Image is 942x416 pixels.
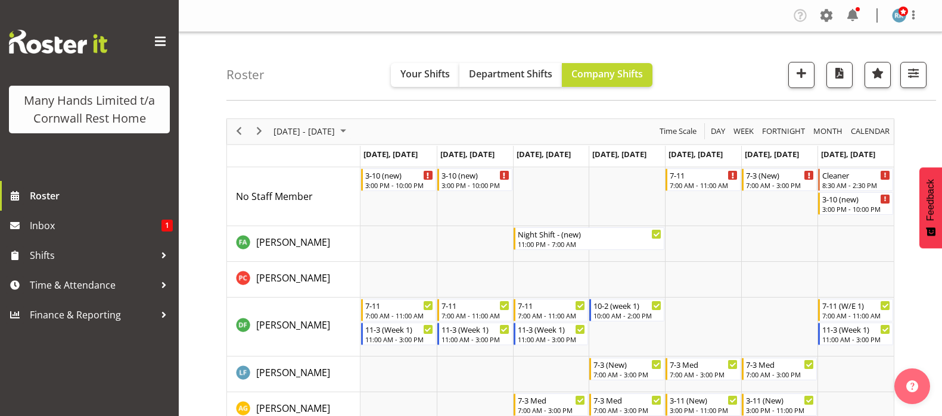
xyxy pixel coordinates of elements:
div: 7:00 AM - 11:00 AM [670,180,738,190]
span: Finance & Reporting [30,306,155,324]
div: 3:00 PM - 11:00 PM [746,405,814,415]
div: 3:00 PM - 10:00 PM [442,180,509,190]
div: Fairbrother, Deborah"s event - 11-3 (Week 1) Begin From Monday, September 29, 2025 at 11:00:00 AM... [361,323,436,345]
div: 10-2 (week 1) [593,299,661,311]
div: 7-11 [442,299,509,311]
td: Chand, Pretika resource [227,262,360,298]
div: previous period [229,119,249,144]
button: Highlight an important date within the roster. [865,62,891,88]
div: 3-10 (new) [822,193,890,205]
div: Night Shift - (new) [518,228,662,240]
button: Download a PDF of the roster according to the set date range. [826,62,853,88]
a: [PERSON_NAME] [256,235,330,249]
div: Sep 29 - Oct 05, 2025 [269,119,353,144]
div: 7:00 AM - 11:00 AM [442,311,509,320]
span: Your Shifts [400,67,450,80]
div: 7:00 AM - 3:00 PM [670,370,738,379]
a: [PERSON_NAME] [256,401,330,415]
button: Time Scale [658,124,699,139]
span: Fortnight [761,124,806,139]
h4: Roster [226,68,265,82]
div: No Staff Member"s event - Cleaner Begin From Sunday, October 5, 2025 at 8:30:00 AM GMT+13:00 Ends... [818,168,893,191]
div: No Staff Member"s event - 3-10 (new) Begin From Tuesday, September 30, 2025 at 3:00:00 PM GMT+13:... [437,168,512,191]
span: [DATE], [DATE] [592,149,646,159]
button: Company Shifts [562,63,652,87]
button: Timeline Week [732,124,756,139]
img: Rosterit website logo [9,30,107,54]
button: Department Shifts [459,63,562,87]
div: 3:00 PM - 11:00 PM [670,405,738,415]
div: Galvez, Angeline"s event - 7-3 Med Begin From Wednesday, October 1, 2025 at 7:00:00 AM GMT+13:00 ... [514,393,589,416]
td: No Staff Member resource [227,167,360,226]
div: 3-11 (New) [746,394,814,406]
button: Your Shifts [391,63,459,87]
div: 7-3 Med [670,358,738,370]
span: Shifts [30,246,155,264]
div: Fairbrother, Deborah"s event - 11-3 (Week 1) Begin From Sunday, October 5, 2025 at 11:00:00 AM GM... [818,323,893,345]
a: [PERSON_NAME] [256,365,330,380]
div: 7-3 Med [746,358,814,370]
div: Fairbrother, Deborah"s event - 7-11 Begin From Monday, September 29, 2025 at 7:00:00 AM GMT+13:00... [361,299,436,321]
div: 3:00 PM - 10:00 PM [822,204,890,214]
div: Fairbrother, Deborah"s event - 11-3 (Week 1) Begin From Wednesday, October 1, 2025 at 11:00:00 AM... [514,323,589,345]
div: No Staff Member"s event - 3-10 (new) Begin From Sunday, October 5, 2025 at 3:00:00 PM GMT+13:00 E... [818,192,893,215]
button: September 2025 [272,124,352,139]
span: [DATE], [DATE] [363,149,418,159]
div: 11-3 (Week 1) [365,323,433,335]
div: 7-11 [670,169,738,181]
div: 7:00 AM - 3:00 PM [518,405,586,415]
button: Month [849,124,892,139]
div: 7:00 AM - 11:00 AM [518,311,586,320]
div: 11-3 (Week 1) [822,323,890,335]
div: Adams, Fran"s event - Night Shift - (new) Begin From Wednesday, October 1, 2025 at 11:00:00 PM GM... [514,227,665,250]
div: 7-11 [365,299,433,311]
img: reece-rhind280.jpg [892,8,906,23]
div: Flynn, Leeane"s event - 7-3 Med Begin From Saturday, October 4, 2025 at 7:00:00 AM GMT+13:00 Ends... [742,358,817,380]
div: 7:00 AM - 3:00 PM [746,180,814,190]
div: 7-3 (New) [746,169,814,181]
button: Fortnight [760,124,807,139]
div: Fairbrother, Deborah"s event - 7-11 (W/E 1) Begin From Sunday, October 5, 2025 at 7:00:00 AM GMT+... [818,299,893,321]
span: [PERSON_NAME] [256,271,330,284]
div: 3-11 (New) [670,394,738,406]
div: No Staff Member"s event - 3-10 (new) Begin From Monday, September 29, 2025 at 3:00:00 PM GMT+13:0... [361,168,436,191]
div: Many Hands Limited t/a Cornwall Rest Home [21,92,158,127]
div: 7:00 AM - 3:00 PM [746,370,814,379]
span: Month [812,124,844,139]
span: Inbox [30,217,161,234]
div: Fairbrother, Deborah"s event - 7-11 Begin From Wednesday, October 1, 2025 at 7:00:00 AM GMT+13:00... [514,299,589,321]
span: 1 [161,220,173,232]
td: Fairbrother, Deborah resource [227,298,360,356]
div: 11:00 PM - 7:00 AM [518,239,662,249]
span: Day [710,124,726,139]
button: Next [251,124,268,139]
a: [PERSON_NAME] [256,271,330,285]
div: Fairbrother, Deborah"s event - 7-11 Begin From Tuesday, September 30, 2025 at 7:00:00 AM GMT+13:0... [437,299,512,321]
span: [DATE], [DATE] [745,149,799,159]
div: 7-11 [518,299,586,311]
a: No Staff Member [236,189,313,204]
span: Company Shifts [571,67,643,80]
div: No Staff Member"s event - 7-3 (New) Begin From Saturday, October 4, 2025 at 7:00:00 AM GMT+13:00 ... [742,168,817,191]
button: Filter Shifts [900,62,927,88]
div: 7-3 Med [593,394,661,406]
button: Add a new shift [788,62,814,88]
span: [PERSON_NAME] [256,236,330,249]
span: Time Scale [658,124,698,139]
div: 3-10 (new) [365,169,433,181]
div: Galvez, Angeline"s event - 7-3 Med Begin From Thursday, October 2, 2025 at 7:00:00 AM GMT+13:00 E... [589,393,664,416]
div: 3-10 (new) [442,169,509,181]
div: Cleaner [822,169,890,181]
div: 11:00 AM - 3:00 PM [518,334,586,344]
td: Adams, Fran resource [227,226,360,262]
img: help-xxl-2.png [906,380,918,392]
div: Galvez, Angeline"s event - 3-11 (New) Begin From Friday, October 3, 2025 at 3:00:00 PM GMT+13:00 ... [666,393,741,416]
div: 11-3 (Week 1) [518,323,586,335]
div: 7:00 AM - 11:00 AM [365,311,433,320]
span: [PERSON_NAME] [256,318,330,331]
span: No Staff Member [236,190,313,203]
div: next period [249,119,269,144]
div: Fairbrother, Deborah"s event - 11-3 (Week 1) Begin From Tuesday, September 30, 2025 at 11:00:00 A... [437,323,512,345]
div: Flynn, Leeane"s event - 7-3 (New) Begin From Thursday, October 2, 2025 at 7:00:00 AM GMT+13:00 En... [589,358,664,380]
